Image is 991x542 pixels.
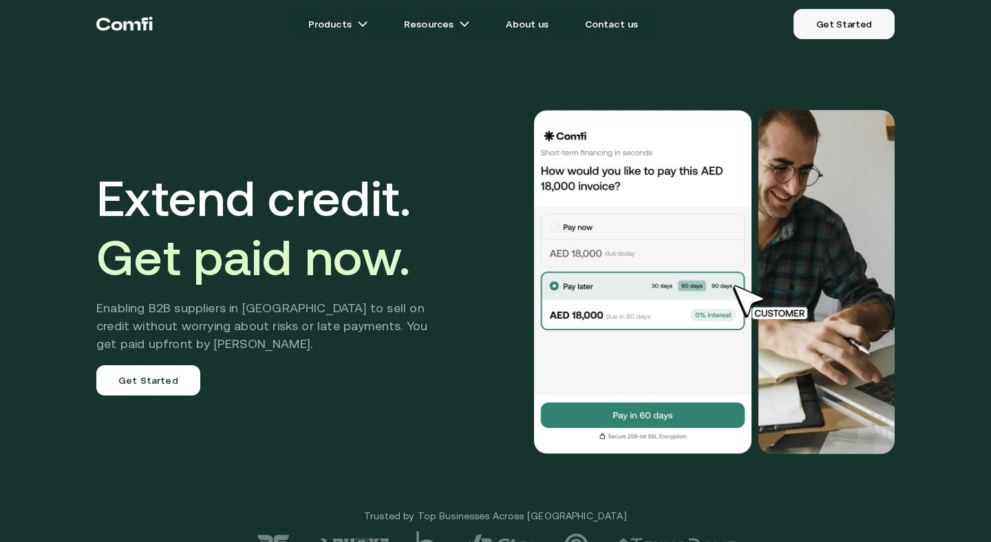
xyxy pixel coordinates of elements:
[96,169,448,287] h1: Extend credit.
[96,299,448,353] h2: Enabling B2B suppliers in [GEOGRAPHIC_DATA] to sell on credit without worrying about risks or lat...
[533,110,753,454] img: Would you like to pay this AED 18,000.00 invoice?
[459,19,470,30] img: arrow icons
[568,10,655,38] a: Contact us
[292,10,385,38] a: Productsarrow icons
[723,283,823,322] img: cursor
[758,110,895,454] img: Would you like to pay this AED 18,000.00 invoice?
[387,10,487,38] a: Resourcesarrow icons
[96,365,200,395] a: Get Started
[357,19,368,30] img: arrow icons
[793,9,895,39] a: Get Started
[96,3,153,45] a: Return to the top of the Comfi home page
[489,10,565,38] a: About us
[96,229,410,285] span: Get paid now.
